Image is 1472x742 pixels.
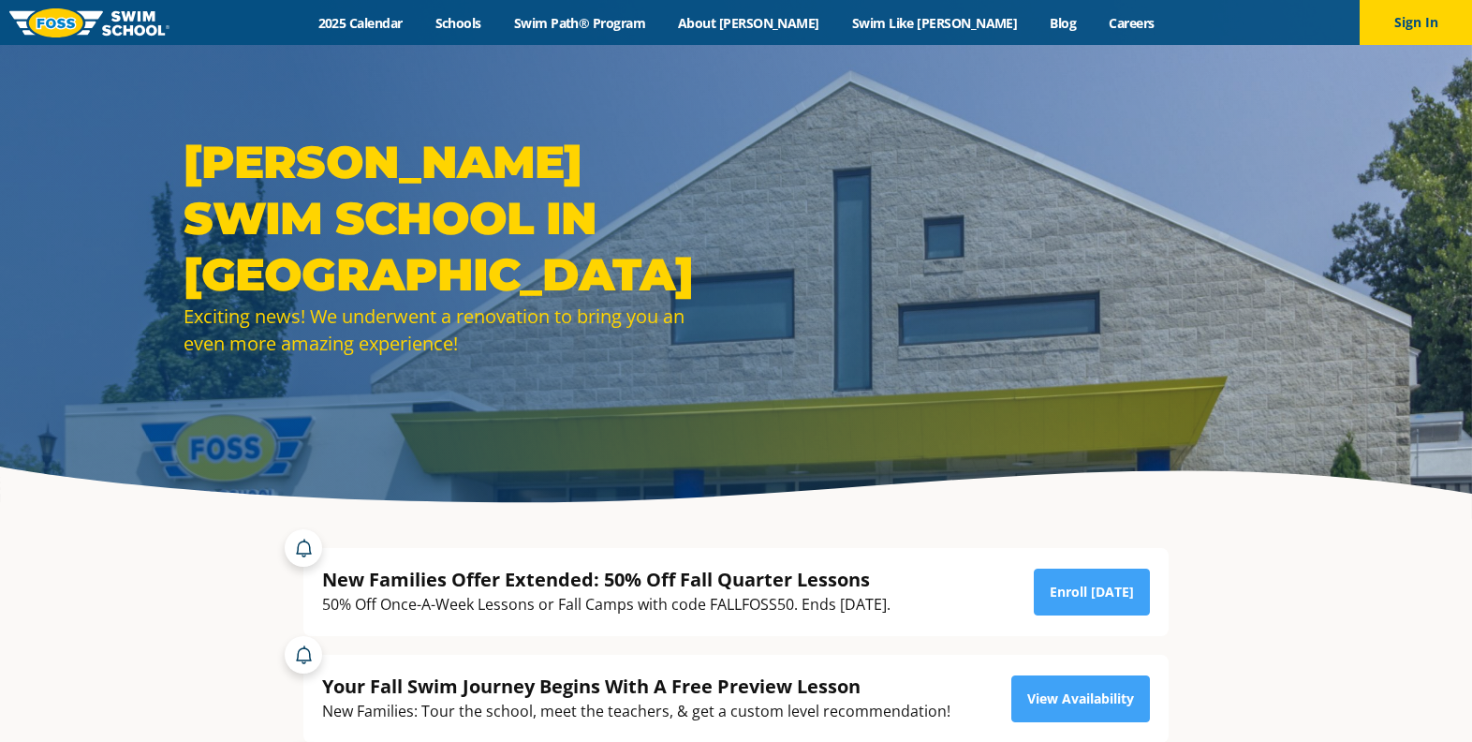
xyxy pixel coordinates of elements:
a: Blog [1034,14,1093,32]
img: FOSS Swim School Logo [9,8,169,37]
a: Enroll [DATE] [1034,569,1150,616]
div: New Families: Tour the school, meet the teachers, & get a custom level recommendation! [322,699,950,724]
h1: [PERSON_NAME] SWIM SCHOOL IN [GEOGRAPHIC_DATA] [184,134,727,303]
a: Careers [1093,14,1170,32]
a: View Availability [1011,675,1150,722]
div: Exciting news! We underwent a renovation to bring you an even more amazing experience! [184,303,727,357]
a: Swim Path® Program [497,14,661,32]
div: New Families Offer Extended: 50% Off Fall Quarter Lessons [322,567,891,592]
a: 2025 Calendar [302,14,419,32]
a: Schools [419,14,497,32]
div: 50% Off Once-A-Week Lessons or Fall Camps with code FALLFOSS50. Ends [DATE]. [322,592,891,617]
a: About [PERSON_NAME] [662,14,836,32]
a: Swim Like [PERSON_NAME] [835,14,1034,32]
div: Your Fall Swim Journey Begins With A Free Preview Lesson [322,674,950,699]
